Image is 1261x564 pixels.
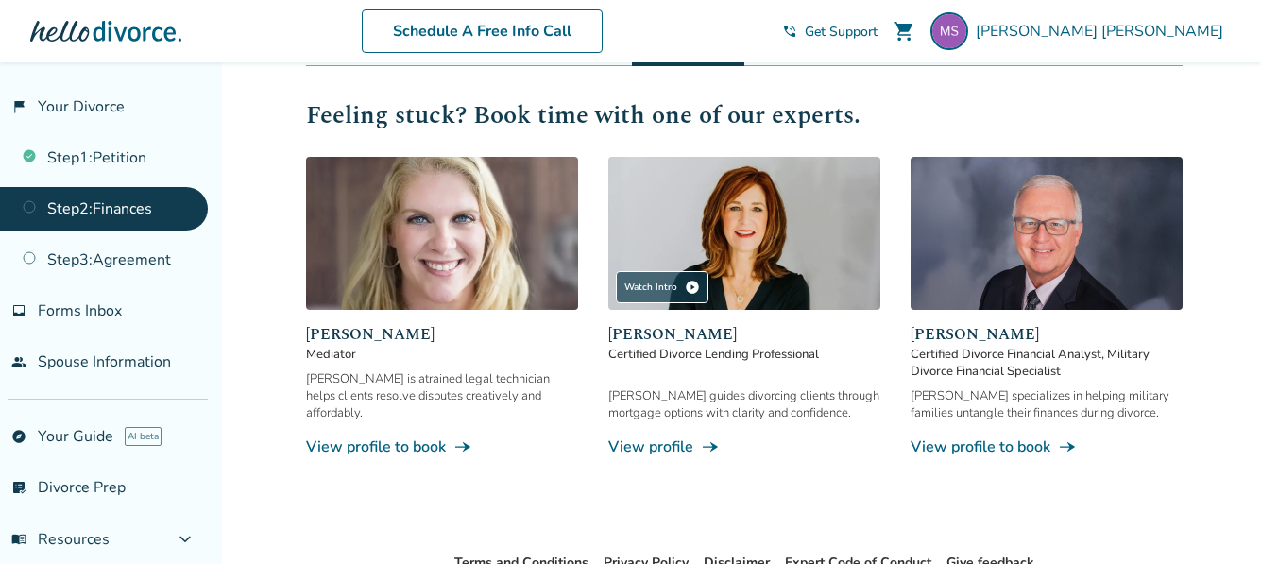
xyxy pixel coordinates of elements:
[306,436,578,457] a: View profile to bookline_end_arrow_notch
[11,354,26,369] span: people
[306,96,1183,134] h2: Feeling stuck? Book time with one of our experts.
[1058,437,1077,456] span: line_end_arrow_notch
[38,300,122,321] span: Forms Inbox
[782,24,797,39] span: phone_in_talk
[306,323,578,346] span: [PERSON_NAME]
[911,157,1183,310] img: David Smith
[616,271,708,303] div: Watch Intro
[11,303,26,318] span: inbox
[11,532,26,547] span: menu_book
[608,387,880,421] div: [PERSON_NAME] guides divorcing clients through mortgage options with clarity and confidence.
[976,21,1231,42] span: [PERSON_NAME] [PERSON_NAME]
[174,528,196,551] span: expand_more
[685,280,700,295] span: play_circle
[306,370,578,421] div: [PERSON_NAME] is atrained legal technician helps clients resolve disputes creatively and affordably.
[608,157,880,310] img: Tami Wollensak
[125,427,162,446] span: AI beta
[782,23,878,41] a: phone_in_talkGet Support
[11,480,26,495] span: list_alt_check
[608,436,880,457] a: View profileline_end_arrow_notch
[701,437,720,456] span: line_end_arrow_notch
[608,346,880,363] span: Certified Divorce Lending Professional
[930,12,968,50] img: marthacanhelpyou@gmail.com
[893,20,915,43] span: shopping_cart
[1167,473,1261,564] iframe: Chat Widget
[911,436,1183,457] a: View profile to bookline_end_arrow_notch
[11,99,26,114] span: flag_2
[911,346,1183,380] span: Certified Divorce Financial Analyst, Military Divorce Financial Specialist
[911,323,1183,346] span: [PERSON_NAME]
[362,9,603,53] a: Schedule A Free Info Call
[306,157,578,310] img: Laura Genoves
[608,323,880,346] span: [PERSON_NAME]
[11,529,110,550] span: Resources
[805,23,878,41] span: Get Support
[11,429,26,444] span: explore
[911,387,1183,421] div: [PERSON_NAME] specializes in helping military families untangle their finances during divorce.
[306,346,578,363] span: Mediator
[453,437,472,456] span: line_end_arrow_notch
